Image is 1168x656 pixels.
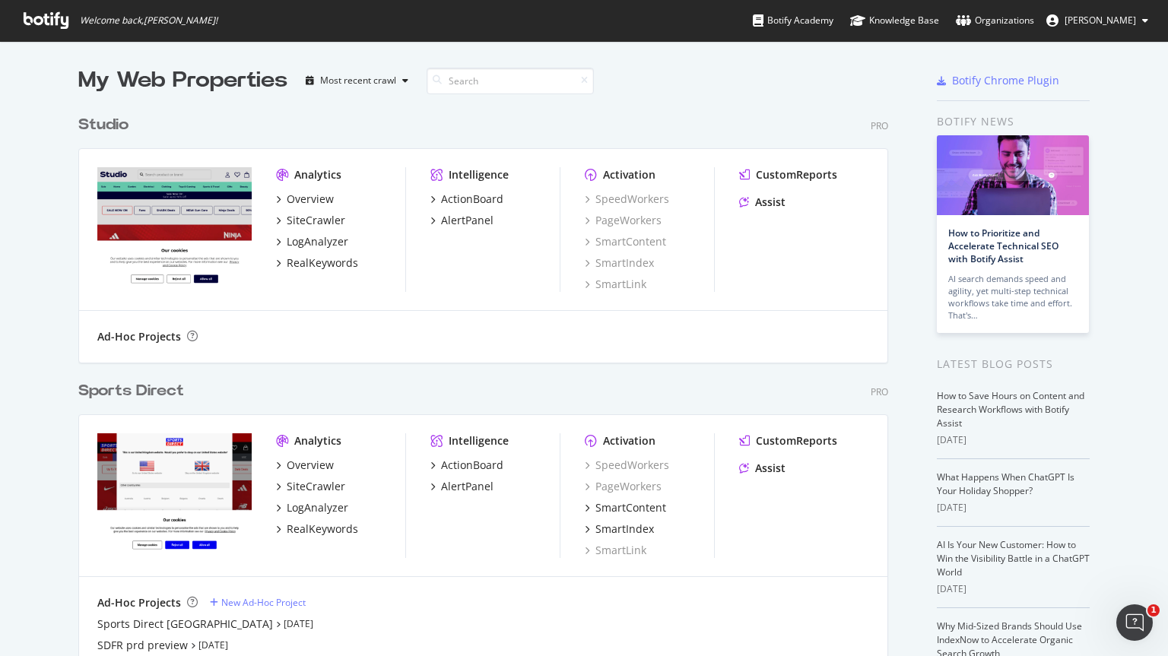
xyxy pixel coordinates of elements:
div: Botify Chrome Plugin [952,73,1059,88]
div: AlertPanel [441,213,494,228]
button: Most recent crawl [300,68,414,93]
div: SmartContent [595,500,666,515]
div: My Web Properties [78,65,287,96]
div: New Ad-Hoc Project [221,596,306,609]
a: PageWorkers [585,213,662,228]
a: AlertPanel [430,213,494,228]
div: Analytics [294,167,341,182]
div: LogAnalyzer [287,234,348,249]
a: RealKeywords [276,255,358,271]
div: AI search demands speed and agility, yet multi-step technical workflows take time and effort. Tha... [948,273,1078,322]
a: SmartIndex [585,255,654,271]
a: Botify Chrome Plugin [937,73,1059,88]
a: SpeedWorkers [585,458,669,473]
a: SiteCrawler [276,213,345,228]
a: New Ad-Hoc Project [210,596,306,609]
div: Studio [78,114,129,136]
a: CustomReports [739,433,837,448]
div: Organizations [956,13,1034,28]
a: ActionBoard [430,458,503,473]
a: Sports Direct [78,380,190,402]
span: Alex Keene [1065,14,1136,27]
input: Search [427,68,594,94]
a: LogAnalyzer [276,234,348,249]
button: [PERSON_NAME] [1034,8,1160,33]
div: SiteCrawler [287,213,345,228]
div: [DATE] [937,501,1090,515]
a: ActionBoard [430,192,503,207]
span: 1 [1147,604,1160,616]
a: What Happens When ChatGPT Is Your Holiday Shopper? [937,471,1074,497]
a: How to Save Hours on Content and Research Workflows with Botify Assist [937,389,1084,429]
a: PageWorkers [585,479,662,494]
div: Intelligence [449,433,509,448]
a: Sports Direct [GEOGRAPHIC_DATA] [97,616,273,632]
div: [DATE] [937,582,1090,596]
div: CustomReports [756,433,837,448]
a: Overview [276,458,334,473]
a: SmartContent [585,500,666,515]
div: SmartIndex [595,521,654,537]
div: Ad-Hoc Projects [97,595,181,610]
a: AI Is Your New Customer: How to Win the Visibility Battle in a ChatGPT World [937,538,1090,578]
iframe: Intercom live chat [1116,604,1153,641]
a: SDFR prd preview [97,638,188,653]
div: LogAnalyzer [287,500,348,515]
a: LogAnalyzer [276,500,348,515]
a: Assist [739,461,786,476]
img: How to Prioritize and Accelerate Technical SEO with Botify Assist [937,135,1089,215]
a: CustomReports [739,167,837,182]
a: SmartLink [585,543,646,558]
div: Assist [755,195,786,210]
div: AlertPanel [441,479,494,494]
a: SmartLink [585,277,646,292]
div: Activation [603,167,655,182]
div: Sports Direct [78,380,184,402]
a: SiteCrawler [276,479,345,494]
a: How to Prioritize and Accelerate Technical SEO with Botify Assist [948,227,1058,265]
div: Analytics [294,433,341,448]
div: ActionBoard [441,458,503,473]
div: Latest Blog Posts [937,356,1090,372]
img: studio.co.uk [97,167,252,290]
div: RealKeywords [287,521,358,537]
div: Knowledge Base [850,13,939,28]
div: Most recent crawl [320,76,396,85]
div: Intelligence [449,167,509,182]
a: Studio [78,114,135,136]
a: Overview [276,192,334,207]
span: Welcome back, [PERSON_NAME] ! [80,14,217,27]
div: Pro [871,385,888,398]
div: ActionBoard [441,192,503,207]
div: [DATE] [937,433,1090,447]
a: [DATE] [198,639,228,651]
a: AlertPanel [430,479,494,494]
div: Botify news [937,113,1090,130]
div: Pro [871,119,888,132]
div: Assist [755,461,786,476]
div: RealKeywords [287,255,358,271]
div: Activation [603,433,655,448]
div: Ad-Hoc Projects [97,329,181,344]
div: CustomReports [756,167,837,182]
a: SmartContent [585,234,666,249]
a: RealKeywords [276,521,358,537]
div: SiteCrawler [287,479,345,494]
a: SpeedWorkers [585,192,669,207]
div: Overview [287,192,334,207]
a: Assist [739,195,786,210]
a: SmartIndex [585,521,654,537]
a: [DATE] [284,617,313,630]
div: Overview [287,458,334,473]
div: Botify Academy [753,13,833,28]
